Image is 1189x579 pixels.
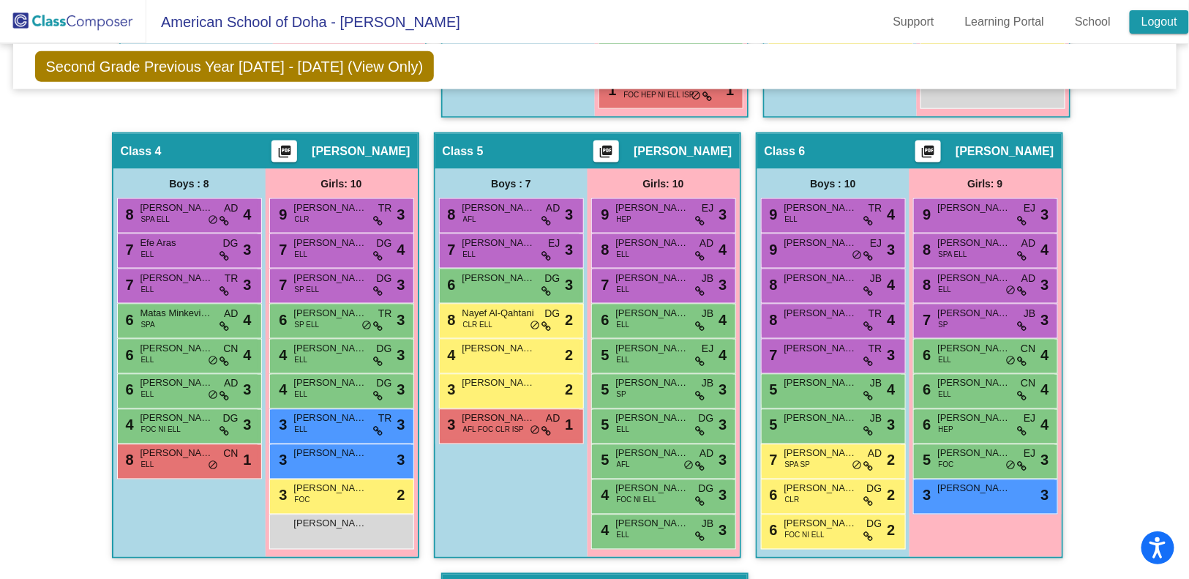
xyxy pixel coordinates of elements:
span: CN [1021,341,1035,356]
span: [PERSON_NAME] [140,447,214,461]
span: 8 [920,242,931,258]
span: [PERSON_NAME] [616,482,689,496]
span: [PERSON_NAME] [140,201,214,215]
span: DG [377,271,392,286]
span: Class 5 [443,144,484,159]
span: AD [224,201,238,216]
span: JB [702,306,713,321]
span: TR [869,306,882,321]
span: [PERSON_NAME] [462,376,536,391]
span: [PERSON_NAME] [462,341,536,356]
span: [PERSON_NAME] [616,201,689,215]
span: [PERSON_NAME] [294,517,367,531]
span: ELL [939,284,952,295]
span: [PERSON_NAME] [784,411,858,426]
span: 8 [766,277,778,293]
span: EJ [1024,411,1035,427]
span: Nayef Al-Qahtani [462,306,536,321]
span: 4 [887,379,895,401]
span: JB [870,271,882,286]
span: 3 [719,414,727,436]
span: ELL [295,354,308,365]
span: 4 [598,523,609,539]
div: Boys : 8 [113,169,266,198]
span: 8 [122,206,134,223]
mat-icon: picture_as_pdf [598,144,615,165]
span: ELL [617,319,630,330]
span: [PERSON_NAME] [956,144,1054,159]
span: SP ELL [295,319,320,330]
span: [PERSON_NAME] [462,271,536,285]
span: do_not_disturb_alt [1006,460,1016,472]
span: 3 [243,379,251,401]
span: 5 [766,382,778,398]
span: 8 [766,312,778,328]
span: 5 [598,347,609,363]
span: FOC HEP NI ELL ISP [624,89,694,100]
span: 4 [243,203,251,225]
span: [PERSON_NAME] [140,341,214,356]
span: ELL [141,354,154,365]
span: 7 [920,312,931,328]
span: TR [378,411,392,427]
span: AD [224,306,238,321]
span: ELL [295,249,308,260]
span: do_not_disturb_alt [1006,355,1016,367]
span: TR [869,341,882,356]
span: [PERSON_NAME] [616,447,689,461]
button: Print Students Details [915,141,941,163]
span: [PERSON_NAME] [616,376,689,391]
span: 4 [397,239,405,261]
span: CN [1021,376,1035,392]
span: [PERSON_NAME] [294,482,367,496]
span: 3 [397,274,405,296]
span: do_not_disturb_alt [684,460,694,472]
span: ELL [617,249,630,260]
span: CLR ELL [463,319,493,330]
span: ELL [141,284,154,295]
span: DG [377,376,392,392]
span: [PERSON_NAME] [938,341,1011,356]
span: DG [699,482,714,497]
span: EJ [1024,201,1035,216]
span: 3 [887,414,895,436]
span: SPA ELL [141,214,170,225]
span: [PERSON_NAME] [938,447,1011,461]
span: do_not_disturb_alt [530,320,541,332]
span: American School of Doha - [PERSON_NAME] [146,10,460,34]
span: SPA SP [785,460,811,471]
span: AFL [463,214,476,225]
span: 3 [243,414,251,436]
span: 4 [887,274,895,296]
span: [PERSON_NAME] [938,306,1011,321]
span: ELL [617,354,630,365]
span: [PERSON_NAME] [616,411,689,426]
span: 4 [243,309,251,331]
span: 4 [243,344,251,366]
span: FOC [295,495,310,506]
span: 3 [719,203,727,225]
span: CN [223,341,238,356]
span: SP [939,319,948,330]
span: EJ [702,201,713,216]
span: 3 [719,274,727,296]
span: AD [546,201,560,216]
span: SP ELL [295,284,320,295]
span: 6 [766,523,778,539]
span: [PERSON_NAME] [616,517,689,531]
span: DG [867,482,882,497]
span: Class 6 [765,144,806,159]
span: [PERSON_NAME] [462,201,536,215]
span: [PERSON_NAME] [784,236,858,250]
span: 5 [920,452,931,468]
span: 3 [1040,449,1049,471]
span: 3 [1040,203,1049,225]
span: 2 [565,309,573,331]
span: HEP [617,214,632,225]
span: TR [378,306,392,321]
span: do_not_disturb_alt [209,460,219,472]
span: JB [1024,306,1035,321]
span: [PERSON_NAME] [462,411,536,426]
span: AD [224,376,238,392]
span: Matas Minkevicius [140,306,214,321]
